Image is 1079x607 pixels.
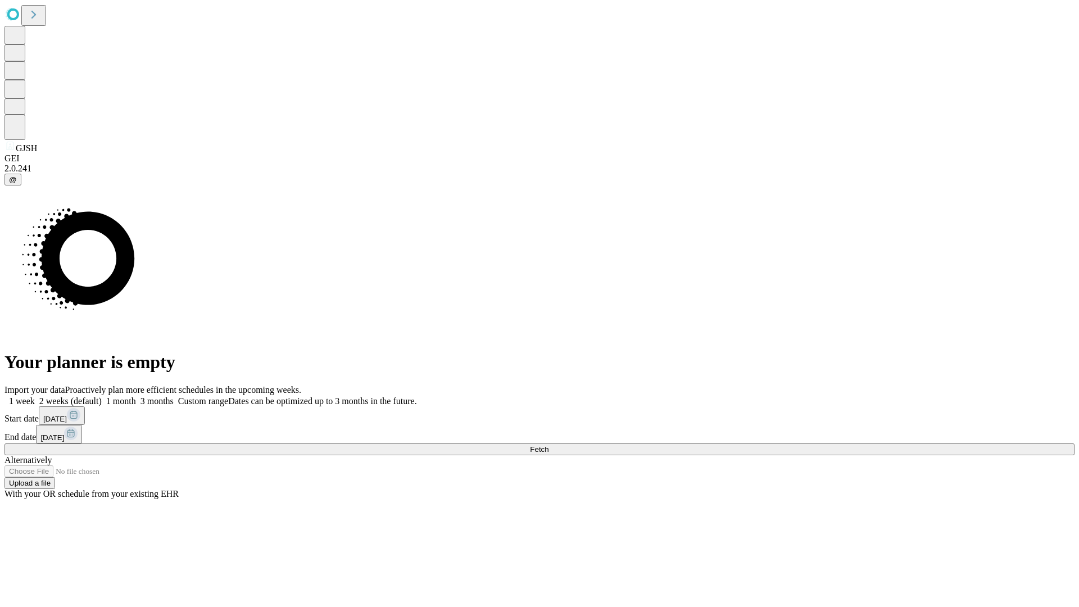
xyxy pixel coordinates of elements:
div: 2.0.241 [4,164,1075,174]
span: Fetch [530,445,548,454]
div: End date [4,425,1075,443]
div: GEI [4,153,1075,164]
span: Proactively plan more efficient schedules in the upcoming weeks. [65,385,301,395]
button: Fetch [4,443,1075,455]
span: Dates can be optimized up to 3 months in the future. [228,396,416,406]
span: [DATE] [43,415,67,423]
span: [DATE] [40,433,64,442]
span: 1 week [9,396,35,406]
h1: Your planner is empty [4,352,1075,373]
div: Start date [4,406,1075,425]
span: 1 month [106,396,136,406]
button: @ [4,174,21,185]
button: [DATE] [36,425,82,443]
span: @ [9,175,17,184]
button: Upload a file [4,477,55,489]
span: Alternatively [4,455,52,465]
span: 3 months [140,396,174,406]
span: Import your data [4,385,65,395]
span: Custom range [178,396,228,406]
span: GJSH [16,143,37,153]
span: 2 weeks (default) [39,396,102,406]
span: With your OR schedule from your existing EHR [4,489,179,499]
button: [DATE] [39,406,85,425]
